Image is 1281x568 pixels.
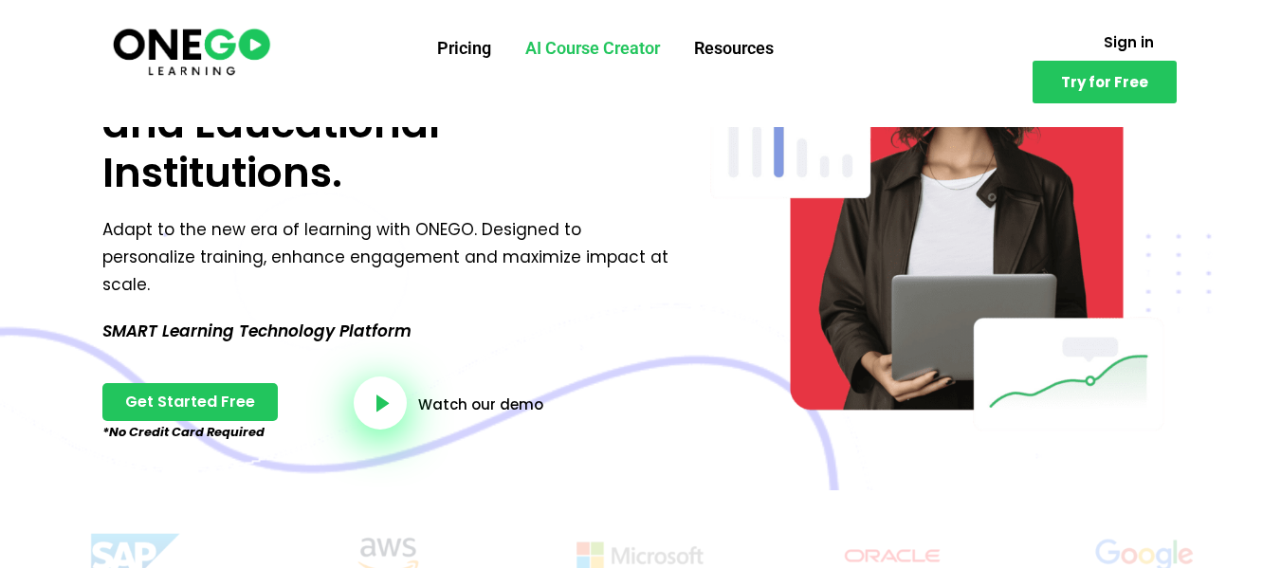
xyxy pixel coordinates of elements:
[1104,35,1154,49] span: Sign in
[418,397,543,412] a: Watch our demo
[102,46,605,201] span: for Businesses and Educational Institutions.
[102,216,676,299] p: Adapt to the new era of learning with ONEGO. Designed to personalize training, enhance engagement...
[102,318,676,345] p: SMART Learning Technology Platform
[1081,24,1177,61] a: Sign in
[1033,61,1177,103] a: Try for Free
[508,24,677,73] a: AI Course Creator
[1061,75,1148,89] span: Try for Free
[677,24,791,73] a: Resources
[102,423,265,441] em: *No Credit Card Required
[420,24,508,73] a: Pricing
[125,394,255,410] span: Get Started Free
[102,383,278,421] a: Get Started Free
[354,376,407,430] a: video-button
